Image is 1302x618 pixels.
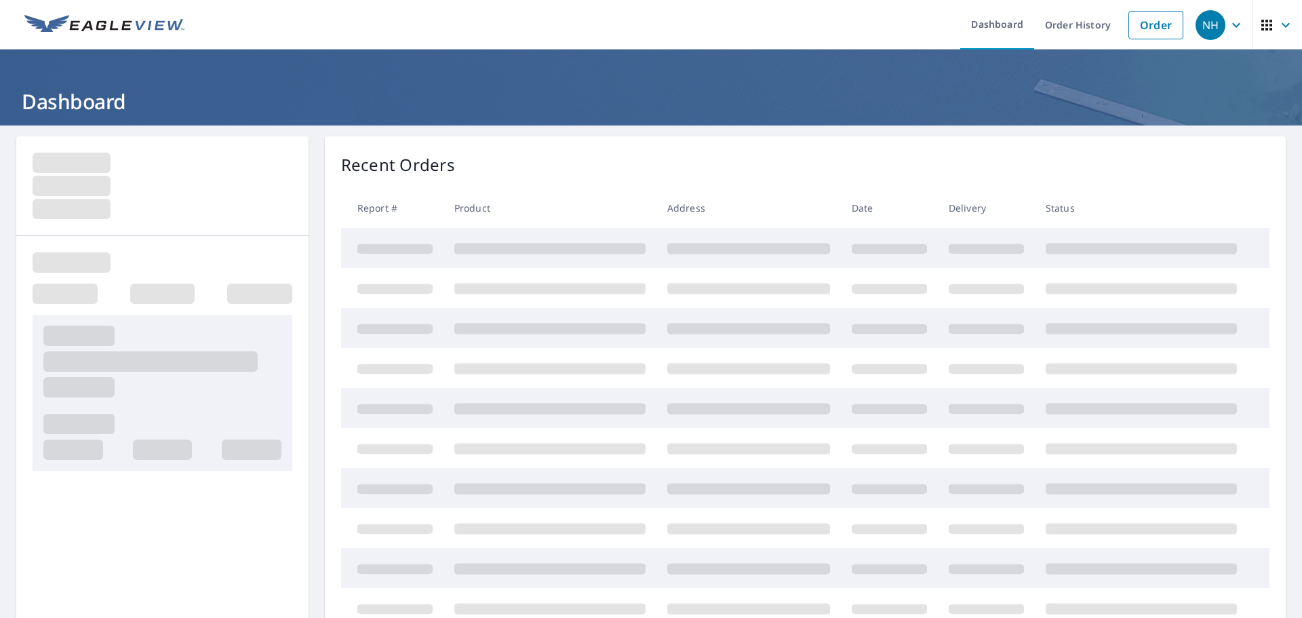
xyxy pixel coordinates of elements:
[841,188,938,228] th: Date
[1128,11,1183,39] a: Order
[1035,188,1248,228] th: Status
[656,188,841,228] th: Address
[1196,10,1225,40] div: NH
[16,88,1286,115] h1: Dashboard
[938,188,1035,228] th: Delivery
[443,188,656,228] th: Product
[24,15,184,35] img: EV Logo
[341,153,455,177] p: Recent Orders
[341,188,443,228] th: Report #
